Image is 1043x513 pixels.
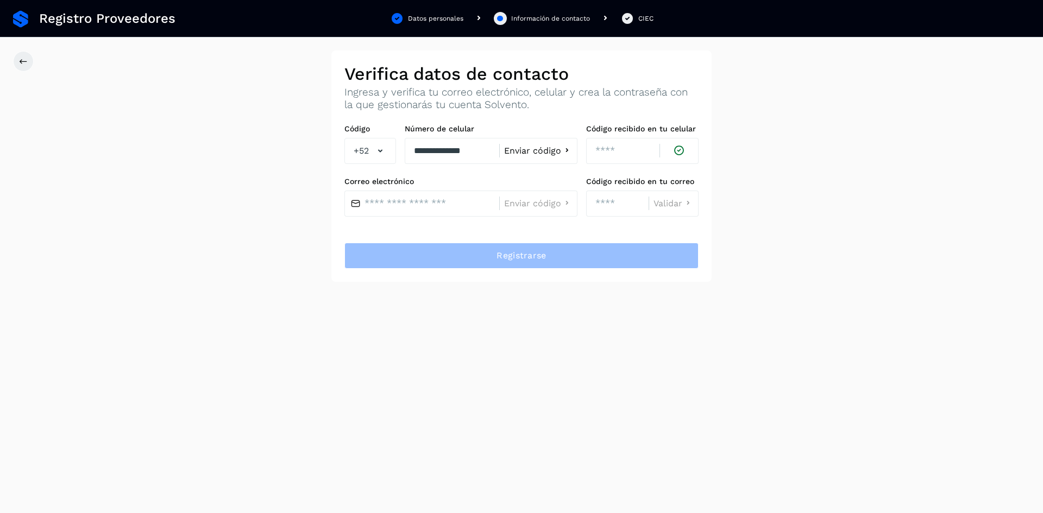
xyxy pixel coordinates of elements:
[405,124,577,134] label: Número de celular
[344,64,699,84] h2: Verifica datos de contacto
[344,177,577,186] label: Correo electrónico
[504,198,573,209] button: Enviar código
[39,11,175,27] span: Registro Proveedores
[638,14,654,23] div: CIEC
[344,86,699,111] p: Ingresa y verifica tu correo electrónico, celular y crea la contraseña con la que gestionarás tu ...
[344,124,396,134] label: Código
[497,250,546,262] span: Registrarse
[654,198,694,209] button: Validar
[354,144,369,157] span: +52
[408,14,463,23] div: Datos personales
[586,177,699,186] label: Código recibido en tu correo
[511,14,590,23] div: Información de contacto
[344,243,699,269] button: Registrarse
[504,145,573,156] button: Enviar código
[654,199,682,208] span: Validar
[586,124,699,134] label: Código recibido en tu celular
[504,147,561,155] span: Enviar código
[504,199,561,208] span: Enviar código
